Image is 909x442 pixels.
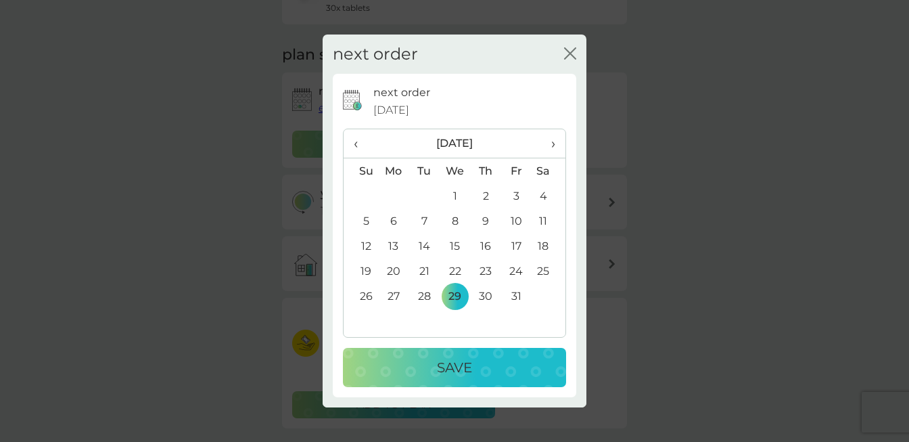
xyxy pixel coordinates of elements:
[378,284,409,309] td: 27
[354,129,368,158] span: ‹
[440,284,471,309] td: 29
[532,208,565,234] td: 11
[440,158,471,184] th: We
[440,259,471,284] td: 22
[501,259,532,284] td: 24
[344,284,378,309] td: 26
[344,259,378,284] td: 19
[378,234,409,259] td: 13
[501,234,532,259] td: 17
[373,84,430,102] p: next order
[471,158,501,184] th: Th
[333,45,418,64] h2: next order
[532,183,565,208] td: 4
[437,357,472,378] p: Save
[564,47,576,62] button: close
[409,234,440,259] td: 14
[532,234,565,259] td: 18
[378,208,409,234] td: 6
[344,158,378,184] th: Su
[440,208,471,234] td: 8
[471,183,501,208] td: 2
[471,234,501,259] td: 16
[501,158,532,184] th: Fr
[373,102,409,119] span: [DATE]
[440,234,471,259] td: 15
[542,129,555,158] span: ›
[378,259,409,284] td: 20
[471,259,501,284] td: 23
[501,183,532,208] td: 3
[343,348,566,387] button: Save
[409,284,440,309] td: 28
[440,183,471,208] td: 1
[471,284,501,309] td: 30
[378,129,532,158] th: [DATE]
[501,284,532,309] td: 31
[501,208,532,234] td: 10
[532,259,565,284] td: 25
[471,208,501,234] td: 9
[409,208,440,234] td: 7
[409,259,440,284] td: 21
[344,208,378,234] td: 5
[378,158,409,184] th: Mo
[532,158,565,184] th: Sa
[344,234,378,259] td: 12
[409,158,440,184] th: Tu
